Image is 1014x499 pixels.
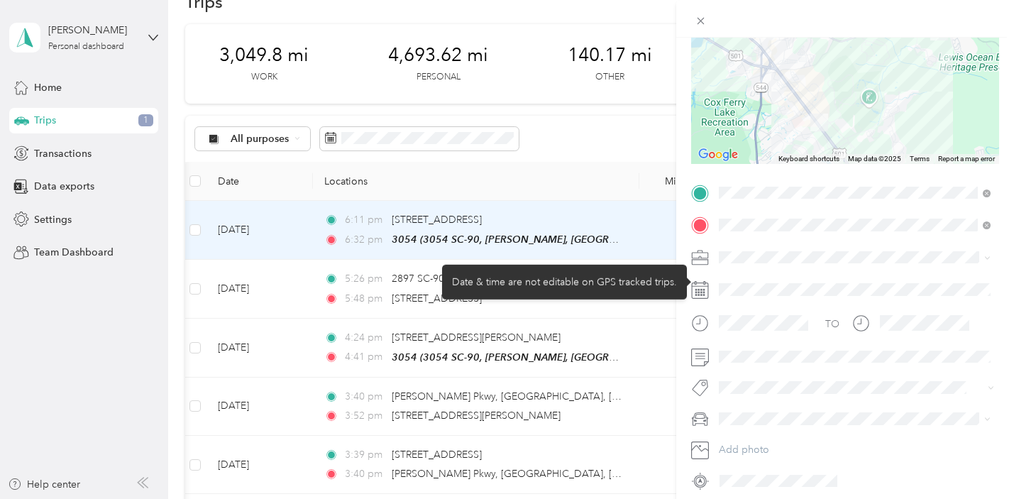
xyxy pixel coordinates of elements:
[778,154,839,164] button: Keyboard shortcuts
[825,317,839,331] div: TO
[695,146,742,164] a: Open this area in Google Maps (opens a new window)
[910,155,930,163] a: Terms (opens in new tab)
[695,146,742,164] img: Google
[714,440,999,460] button: Add photo
[938,155,995,163] a: Report a map error
[935,420,1014,499] iframe: Everlance-gr Chat Button Frame
[442,265,687,300] div: Date & time are not editable on GPS tracked trips.
[848,155,901,163] span: Map data ©2025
